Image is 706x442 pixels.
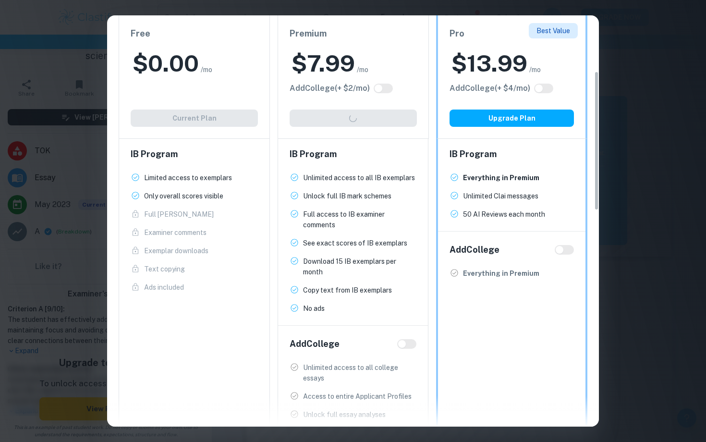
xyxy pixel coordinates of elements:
p: Limited access to exemplars [144,172,232,183]
span: /mo [529,64,541,75]
p: Unlock full IB mark schemes [303,191,391,201]
p: Only overall scores visible [144,191,223,201]
p: Exemplar downloads [144,246,208,256]
p: Examiner comments [144,227,207,238]
button: Upgrade Plan [450,110,574,127]
h6: Click to see all the additional College features. [450,83,530,94]
p: Ads included [144,282,184,293]
h6: Premium [290,27,417,40]
p: Everything in Premium [463,268,539,279]
p: 50 AI Reviews each month [463,209,545,220]
h6: Click to see all the additional College features. [290,83,370,94]
p: Full access to IB examiner comments [303,209,417,230]
p: Text copying [144,264,185,274]
h6: IB Program [290,147,417,161]
p: Full [PERSON_NAME] [144,209,214,220]
h6: Add College [450,243,499,257]
p: Download 15 IB exemplars per month [303,256,417,277]
p: No ads [303,303,325,314]
p: Best Value [536,25,570,36]
p: See exact scores of IB exemplars [303,238,407,248]
h2: $ 13.99 [451,48,527,79]
h6: Pro [450,27,574,40]
p: Everything in Premium [463,172,539,183]
h6: IB Program [131,147,258,161]
h6: Free [131,27,258,40]
p: Access to entire Applicant Profiles [303,391,412,402]
p: Unlimited access to all IB exemplars [303,172,415,183]
p: Unlimited Clai messages [463,191,538,201]
h6: IB Program [450,147,574,161]
span: /mo [201,64,212,75]
span: /mo [357,64,368,75]
h6: Add College [290,337,340,351]
p: Unlimited access to all college essays [303,362,417,383]
p: Copy text from IB exemplars [303,285,392,295]
h2: $ 7.99 [292,48,355,79]
h2: $ 0.00 [133,48,199,79]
